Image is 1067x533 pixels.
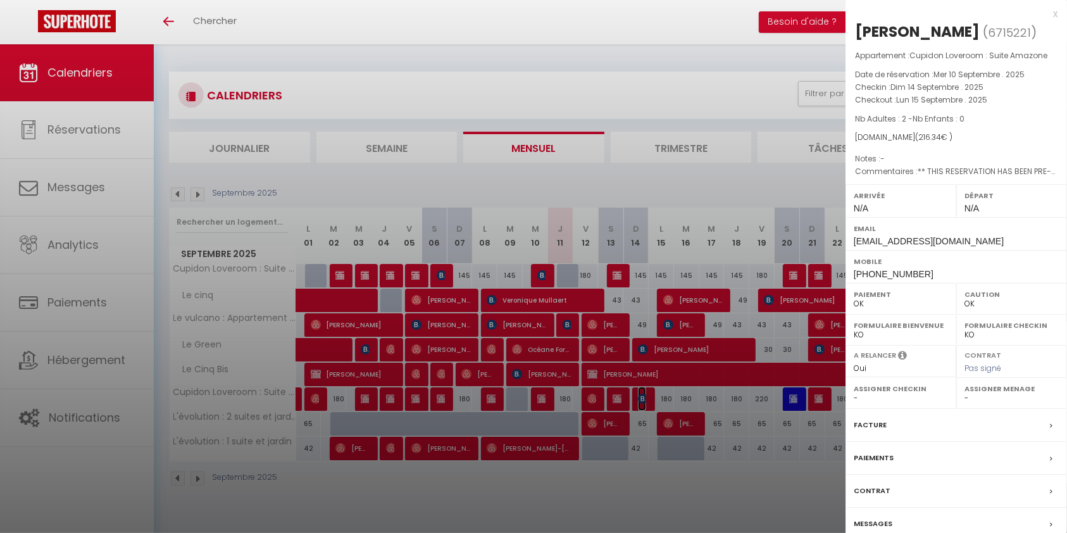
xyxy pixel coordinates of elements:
[854,319,948,332] label: Formulaire Bienvenue
[913,113,964,124] span: Nb Enfants : 0
[933,69,1025,80] span: Mer 10 Septembre . 2025
[964,189,1059,202] label: Départ
[854,203,868,213] span: N/A
[964,319,1059,332] label: Formulaire Checkin
[854,222,1059,235] label: Email
[855,68,1058,81] p: Date de réservation :
[1013,476,1058,524] iframe: Chat
[964,350,1001,358] label: Contrat
[854,451,894,465] label: Paiements
[988,25,1031,41] span: 6715221
[854,418,887,432] label: Facture
[854,236,1004,246] span: [EMAIL_ADDRESS][DOMAIN_NAME]
[918,132,941,142] span: 216.34
[854,350,896,361] label: A relancer
[880,153,885,164] span: -
[854,189,948,202] label: Arrivée
[855,94,1058,106] p: Checkout :
[854,484,890,498] label: Contrat
[915,132,952,142] span: ( € )
[855,49,1058,62] p: Appartement :
[855,22,980,42] div: [PERSON_NAME]
[964,288,1059,301] label: Caution
[898,350,907,364] i: Sélectionner OUI si vous souhaiter envoyer les séquences de messages post-checkout
[855,81,1058,94] p: Checkin :
[855,165,1058,178] p: Commentaires :
[964,203,979,213] span: N/A
[854,517,892,530] label: Messages
[964,382,1059,395] label: Assigner Menage
[896,94,987,105] span: Lun 15 Septembre . 2025
[845,6,1058,22] div: x
[983,23,1037,41] span: ( )
[890,82,983,92] span: Dim 14 Septembre . 2025
[854,269,933,279] span: [PHONE_NUMBER]
[854,255,1059,268] label: Mobile
[855,132,1058,144] div: [DOMAIN_NAME]
[964,363,1001,373] span: Pas signé
[854,288,948,301] label: Paiement
[10,5,48,43] button: Ouvrir le widget de chat LiveChat
[854,382,948,395] label: Assigner Checkin
[909,50,1047,61] span: Cupidon Loveroom : Suite Amazone
[855,113,964,124] span: Nb Adultes : 2 -
[855,153,1058,165] p: Notes :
